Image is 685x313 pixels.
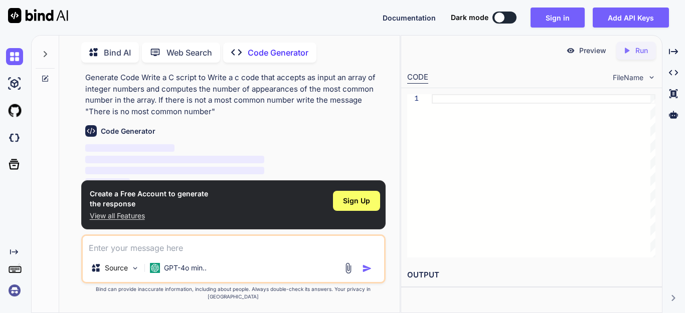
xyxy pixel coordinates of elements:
[383,13,436,23] button: Documentation
[248,47,308,59] p: Code Generator
[131,264,139,272] img: Pick Models
[90,211,208,221] p: View all Features
[85,167,264,174] span: ‌
[407,72,428,84] div: CODE
[647,73,656,82] img: chevron down
[531,8,585,28] button: Sign in
[362,263,372,273] img: icon
[6,75,23,92] img: ai-studio
[566,46,575,55] img: preview
[150,263,160,273] img: GPT-4o mini
[593,8,669,28] button: Add API Keys
[166,47,212,59] p: Web Search
[383,14,436,22] span: Documentation
[407,94,419,104] div: 1
[90,189,208,209] h1: Create a Free Account to generate the response
[6,129,23,146] img: darkCloudIdeIcon
[343,196,370,206] span: Sign Up
[85,72,384,117] p: Generate Code Write a C script to Write a c code that accepts as input an array of integer number...
[101,126,155,136] h6: Code Generator
[451,13,488,23] span: Dark mode
[85,178,130,186] span: ‌
[8,8,68,23] img: Bind AI
[85,144,175,152] span: ‌
[579,46,606,56] p: Preview
[342,262,354,274] img: attachment
[81,285,386,300] p: Bind can provide inaccurate information, including about people. Always double-check its answers....
[635,46,648,56] p: Run
[6,102,23,119] img: githubLight
[6,48,23,65] img: chat
[164,263,207,273] p: GPT-4o min..
[104,47,131,59] p: Bind AI
[85,156,264,163] span: ‌
[401,263,662,287] h2: OUTPUT
[613,73,643,83] span: FileName
[105,263,128,273] p: Source
[6,282,23,299] img: signin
